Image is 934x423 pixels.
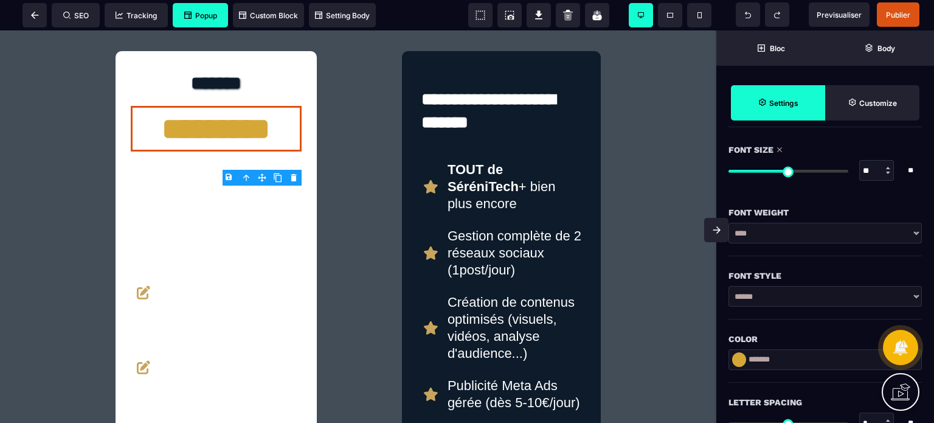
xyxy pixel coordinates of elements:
span: Preview [809,2,870,27]
span: SEO [63,11,89,20]
div: Création tunnel de vente complet (pages, paiement, rdv…) optimisé pour la conversion [159,295,299,380]
div: Color [728,332,922,346]
span: Letter Spacing [728,395,802,410]
div: Font Weight [728,205,922,220]
b: TOUT de SéréniTech [448,131,519,164]
strong: Body [877,44,895,53]
span: Open Layer Manager [825,30,934,66]
div: Font Style [728,268,922,283]
span: Settings [731,85,825,121]
span: Screenshot [497,3,522,27]
span: Popup [184,11,217,20]
div: Diagnostic technique 360° [159,245,299,279]
div: Publicité Meta Ads gérée (dès 5-10€/jour) [448,347,583,381]
strong: Bloc [770,44,785,53]
span: View components [468,3,493,27]
span: Open Blocks [716,30,825,66]
span: Setting Body [315,11,370,20]
span: Custom Block [239,11,298,20]
span: Tracking [116,11,157,20]
h1: Le tunnel de vente automatisé & efficace qui convertit [131,142,302,224]
span: Previsualiser [817,10,862,19]
div: Gestion complète de 2 réseaux sociaux (1post/jour) [448,197,583,248]
div: Création de contenus optimisés (visuels, vidéos, analyse d'audience...) [448,264,583,332]
span: Publier [886,10,910,19]
strong: Customize [859,99,897,108]
span: Font Size [728,142,773,157]
span: Open Style Manager [825,85,919,121]
strong: Settings [769,99,798,108]
div: + bien plus encore [448,131,583,182]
